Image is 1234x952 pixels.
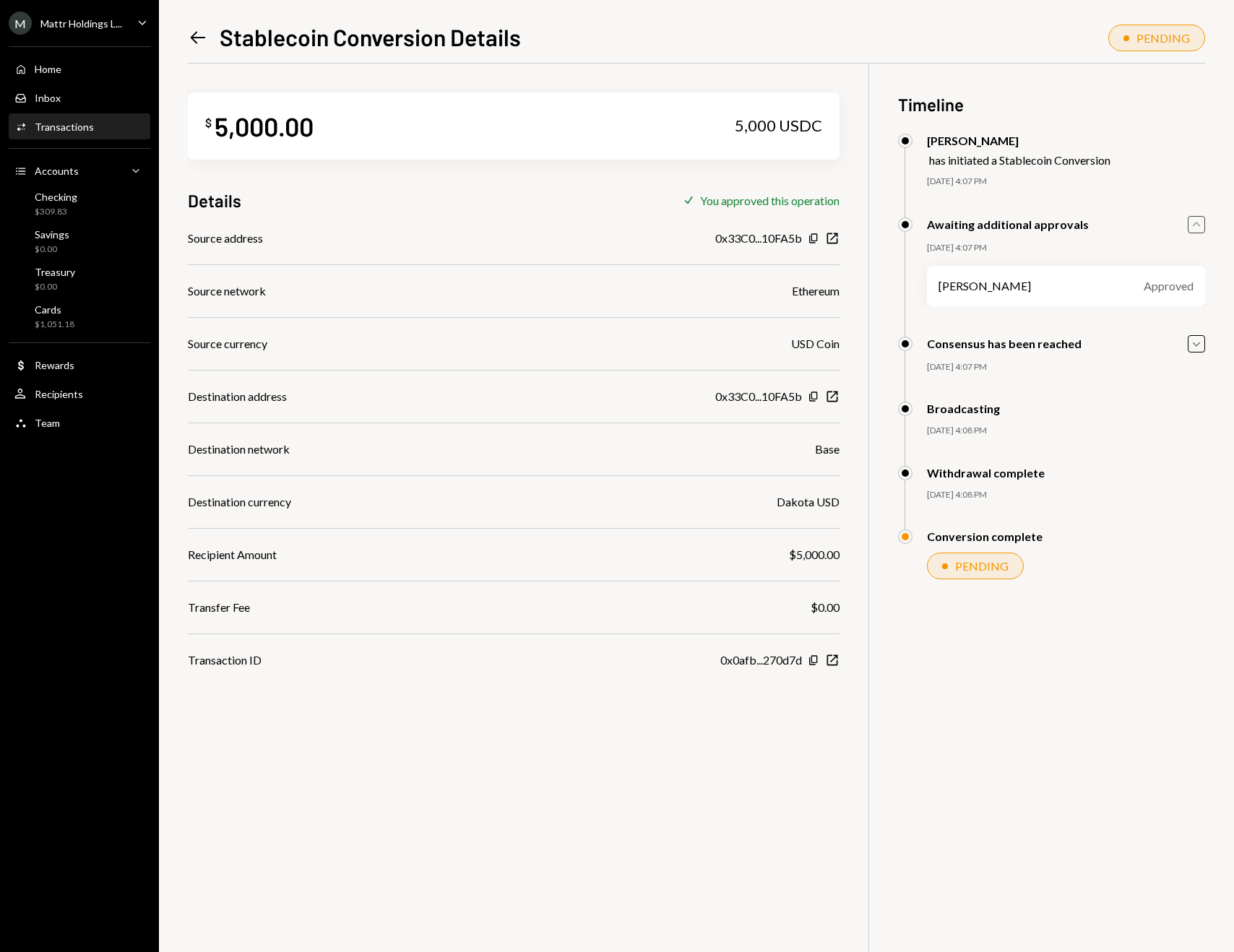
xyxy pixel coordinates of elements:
div: 0x0afb...270d7d [720,652,802,669]
a: Checking$309.83 [9,186,150,221]
div: Withdrawal complete [927,466,1045,480]
a: Savings$0.00 [9,224,150,259]
h1: Stablecoin Conversion Details [220,22,521,51]
a: Accounts [9,157,150,183]
div: Ethereum [792,282,840,300]
div: [DATE] 4:08 PM [927,425,1205,437]
a: Inbox [9,85,150,111]
a: Home [9,56,150,82]
div: $5,000.00 [789,546,840,563]
div: Transaction ID [188,652,262,669]
div: Home [35,63,61,75]
div: 0x33C0...10FA5b [715,388,802,405]
a: Transactions [9,113,150,139]
div: $309.83 [35,206,77,218]
div: Rewards [35,359,74,371]
div: Team [35,417,60,429]
div: Recipients [35,388,83,400]
div: [DATE] 4:08 PM [927,489,1205,501]
div: Source currency [188,335,267,352]
div: Destination currency [188,493,291,511]
a: Treasury$0.00 [9,261,150,296]
div: [DATE] 4:07 PM [927,361,1205,373]
div: Destination network [188,441,290,458]
div: $ [205,116,212,130]
div: Awaiting additional approvals [927,217,1089,231]
div: Recipient Amount [188,546,277,563]
div: [DATE] 4:07 PM [927,176,1205,188]
div: M [9,12,32,35]
div: Transfer Fee [188,599,250,616]
div: Destination address [188,388,287,405]
div: $0.00 [811,599,840,616]
a: Cards$1,051.18 [9,299,150,334]
div: 5,000 USDC [735,116,822,136]
div: Source network [188,282,266,300]
div: Savings [35,228,69,241]
div: You approved this operation [700,194,840,207]
a: Team [9,410,150,436]
a: Recipients [9,381,150,407]
h3: Timeline [898,92,1205,116]
div: Inbox [35,92,61,104]
div: Transactions [35,121,94,133]
div: 0x33C0...10FA5b [715,230,802,247]
a: Rewards [9,352,150,378]
div: Consensus has been reached [927,337,1082,350]
div: PENDING [955,559,1009,573]
div: $0.00 [35,243,69,256]
h3: Details [188,189,241,212]
div: Cards [35,303,74,316]
div: Approved [1144,277,1194,295]
div: [PERSON_NAME] [927,134,1110,147]
div: 5,000.00 [215,110,314,142]
div: Broadcasting [927,402,1000,415]
div: Mattr Holdings L... [40,17,122,30]
div: USD Coin [791,335,840,352]
div: $0.00 [35,281,75,293]
div: [DATE] 4:07 PM [927,242,1205,254]
div: Base [815,441,840,458]
div: PENDING [1136,31,1190,45]
div: Checking [35,191,77,203]
div: Conversion complete [927,529,1043,543]
div: Accounts [35,165,79,177]
div: Source address [188,230,263,247]
div: Treasury [35,266,75,278]
div: [PERSON_NAME] [939,277,1031,295]
div: has initiated a Stablecoin Conversion [929,153,1110,167]
div: Dakota USD [777,493,840,511]
div: $1,051.18 [35,319,74,331]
